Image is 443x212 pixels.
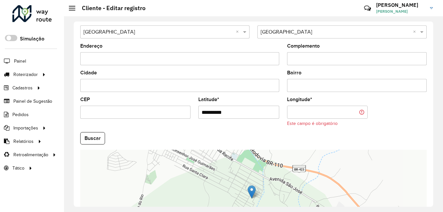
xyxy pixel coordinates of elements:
span: Roteirizador [13,71,38,78]
h3: [PERSON_NAME] [376,2,425,8]
span: Relatórios [13,138,34,145]
label: Latitude [198,96,219,103]
label: Cidade [80,69,97,77]
span: Painel de Sugestão [13,98,52,105]
label: Longitude [287,96,312,103]
label: CEP [80,96,90,103]
a: Contato Rápido [360,1,374,15]
span: Retroalimentação [13,151,48,158]
label: Bairro [287,69,301,77]
button: Buscar [80,132,105,144]
span: Clear all [236,28,241,36]
label: Endereço [80,42,102,50]
label: Simulação [20,35,44,43]
span: Tático [12,165,24,172]
img: Marker [248,185,256,199]
span: Pedidos [12,111,29,118]
span: Cadastros [12,84,33,91]
label: Complemento [287,42,320,50]
span: [PERSON_NAME] [376,8,425,14]
span: Clear all [413,28,419,36]
span: Importações [13,125,38,131]
formly-validation-message: Este campo é obrigatório [287,121,338,126]
span: Painel [14,58,26,65]
h2: Cliente - Editar registro [75,5,145,12]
